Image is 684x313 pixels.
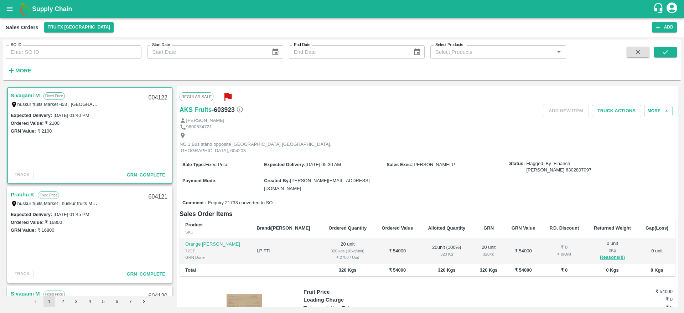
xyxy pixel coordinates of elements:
input: Start Date [147,45,266,59]
label: Status: [509,160,525,167]
label: Sales Exec : [387,162,412,167]
button: Choose date [410,45,424,59]
span: Fixed Price [205,162,228,167]
a: Sivagami M [11,91,40,100]
b: Brand/[PERSON_NAME] [256,225,310,231]
button: Go to page 5 [98,296,109,307]
input: Select Products [432,47,552,57]
nav: pagination navigation [29,296,151,307]
b: Allotted Quantity [428,225,465,231]
p: [PERSON_NAME] [186,117,224,124]
div: 72CT [185,248,245,254]
button: Go to page 3 [71,296,82,307]
b: GRN [483,225,494,231]
p: NO 1 Bus stand opposite [GEOGRAPHIC_DATA] [GEOGRAPHIC_DATA], [GEOGRAPHIC_DATA], 604203 [180,141,340,154]
a: Sivagami M [11,289,40,298]
strong: More [15,68,31,73]
p: Orange [PERSON_NAME] [185,241,245,248]
label: Sale Type : [182,162,205,167]
input: End Date [289,45,408,59]
label: GRN Value: [11,128,36,134]
div: 320 Kg [479,251,499,257]
label: ₹ 2100 [37,128,52,134]
a: AKS Fruits [180,105,212,115]
label: GRN Value: [11,227,36,233]
b: Gap(Loss) [646,225,668,231]
span: [PERSON_NAME] P [413,162,455,167]
label: ₹ 16800 [37,227,55,233]
h6: ₹ 0 [611,304,673,311]
img: logo [18,2,32,16]
b: Ordered Value [382,225,413,231]
div: 20 unit ( 100 %) [426,244,467,257]
div: ₹ 0 [548,244,581,251]
div: GRN Done [185,254,245,261]
div: 20 unit [479,244,499,257]
p: Transportation Price [304,304,396,312]
div: customer-support [653,2,665,15]
div: 604120 [144,288,172,304]
td: ₹ 54000 [374,238,421,264]
b: P.D. Discount [549,225,579,231]
div: ₹ 0 / Unit [548,251,581,257]
div: [PERSON_NAME] 6302807097 [526,167,591,174]
td: 20 unit [321,238,374,264]
div: 0 Kg [592,247,633,253]
h6: Sales Order Items [180,209,675,219]
button: More [644,106,673,116]
button: Go to page 2 [57,296,68,307]
b: ₹ 54000 [515,267,532,273]
div: ₹ 2700 / Unit [327,254,369,261]
label: [DATE] 01:45 PM [53,212,89,217]
button: Open [554,47,564,57]
b: 320 Kgs [339,267,357,273]
a: Supply Chain [32,4,653,14]
b: Total [185,267,196,273]
b: ₹ 54000 [389,267,406,273]
label: Expected Delivery : [264,162,305,167]
h6: ₹ 0 [611,296,673,303]
span: Enquiry 21733 converted to SO [208,200,273,206]
button: Go to page 7 [125,296,136,307]
button: open drawer [1,1,18,17]
label: Select Products [435,42,463,48]
div: 320 Kg [426,251,467,257]
td: 0 unit [638,238,675,264]
label: Expected Delivery : [11,212,52,217]
div: SKU [185,229,245,235]
span: Flagged_By_Finance [526,160,591,174]
div: 604121 [144,189,172,205]
div: Sales Orders [6,23,38,32]
label: Start Date [152,42,170,48]
h6: - 603923 [212,105,243,115]
div: 0 unit [592,240,633,262]
b: 0 Kgs [651,267,663,273]
td: LP FTI [251,238,321,264]
b: GRN Value [512,225,535,231]
a: Prabhu K [11,190,34,199]
button: Choose date [269,45,282,59]
label: Payment Mode : [182,178,217,183]
span: [DATE] 05:30 AM [306,162,341,167]
label: End Date [294,42,310,48]
span: [PERSON_NAME][EMAIL_ADDRESS][DOMAIN_NAME] [264,178,369,191]
button: Truck Actions [592,105,641,117]
input: Enter SO ID [6,45,141,59]
h6: ₹ 54000 [611,288,673,295]
b: Supply Chain [32,5,72,12]
label: Ordered Value: [11,220,43,225]
label: SO ID [11,42,21,48]
label: [DATE] 01:40 PM [53,113,89,118]
div: 604122 [144,89,172,106]
button: Go to next page [138,296,150,307]
button: page 1 [43,296,55,307]
span: GRN_Complete [127,172,165,178]
button: Select DC [44,22,114,32]
button: Add [652,22,677,32]
label: ₹ 2100 [45,120,59,126]
b: Product [185,222,203,227]
label: ₹ 16800 [45,220,62,225]
button: Reasons(0) [592,253,633,262]
span: GRN_Complete [127,271,165,277]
